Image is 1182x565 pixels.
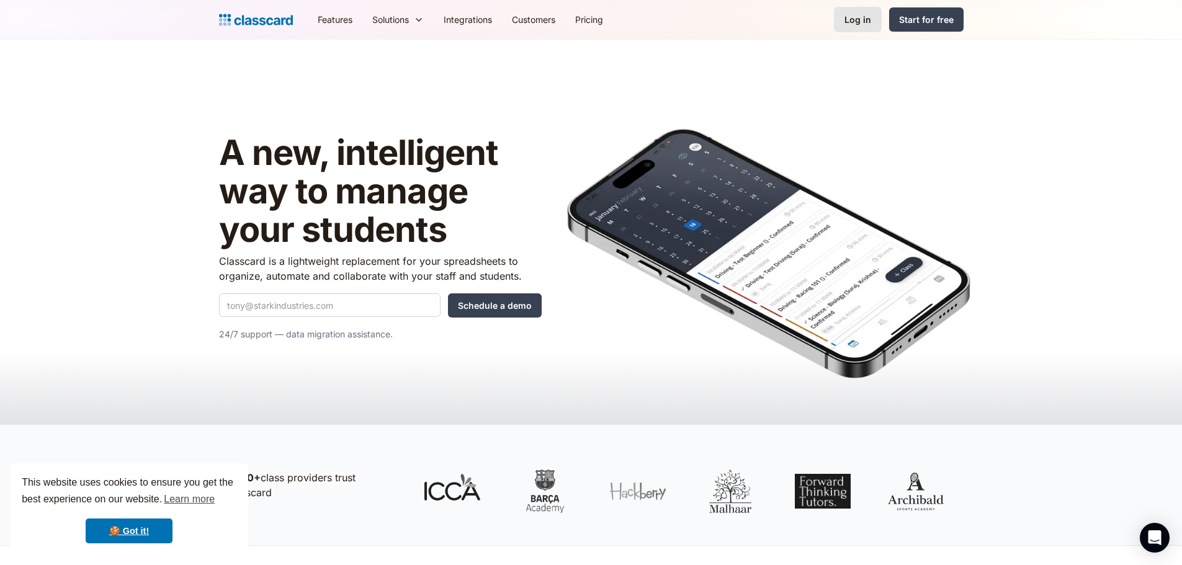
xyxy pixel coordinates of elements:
a: Integrations [434,6,502,33]
div: Log in [844,13,871,26]
form: Quick Demo Form [219,293,542,318]
span: This website uses cookies to ensure you get the best experience on our website. [22,475,236,509]
div: Solutions [362,6,434,33]
div: Solutions [372,13,409,26]
div: Open Intercom Messenger [1140,523,1170,553]
a: Log in [834,7,882,32]
div: Start for free [899,13,954,26]
input: tony@starkindustries.com [219,293,441,317]
a: Customers [502,6,565,33]
a: Pricing [565,6,613,33]
p: class providers trust Classcard [225,470,399,500]
a: dismiss cookie message [86,518,172,543]
input: Schedule a demo [448,293,542,318]
p: 24/7 support — data migration assistance. [219,327,542,342]
a: Features [308,6,362,33]
a: learn more about cookies [162,490,217,509]
div: cookieconsent [10,463,248,555]
a: Start for free [889,7,964,32]
h1: A new, intelligent way to manage your students [219,134,542,249]
p: Classcard is a lightweight replacement for your spreadsheets to organize, automate and collaborat... [219,254,542,283]
a: Logo [219,11,293,29]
